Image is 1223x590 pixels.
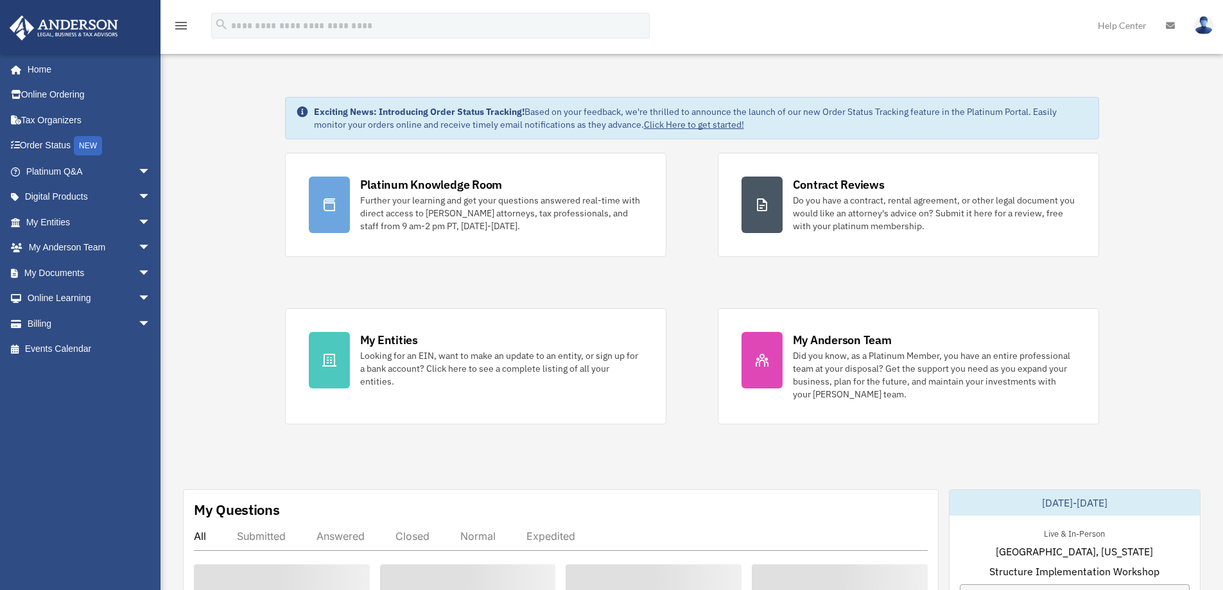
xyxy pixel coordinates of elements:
span: arrow_drop_down [138,235,164,261]
a: Online Ordering [9,82,170,108]
img: User Pic [1194,16,1213,35]
i: menu [173,18,189,33]
div: NEW [74,136,102,155]
div: Further your learning and get your questions answered real-time with direct access to [PERSON_NAM... [360,194,643,232]
div: Answered [317,530,365,542]
span: arrow_drop_down [138,209,164,236]
div: Do you have a contract, rental agreement, or other legal document you would like an attorney's ad... [793,194,1075,232]
a: Order StatusNEW [9,133,170,159]
a: Digital Productsarrow_drop_down [9,184,170,210]
span: arrow_drop_down [138,260,164,286]
span: Structure Implementation Workshop [989,564,1159,579]
div: My Anderson Team [793,332,892,348]
a: Tax Organizers [9,107,170,133]
a: Platinum Knowledge Room Further your learning and get your questions answered real-time with dire... [285,153,666,257]
a: Events Calendar [9,336,170,362]
div: Platinum Knowledge Room [360,177,503,193]
a: Contract Reviews Do you have a contract, rental agreement, or other legal document you would like... [718,153,1099,257]
div: Live & In-Person [1034,526,1115,539]
div: Did you know, as a Platinum Member, you have an entire professional team at your disposal? Get th... [793,349,1075,401]
span: [GEOGRAPHIC_DATA], [US_STATE] [996,544,1153,559]
a: Online Learningarrow_drop_down [9,286,170,311]
div: Submitted [237,530,286,542]
span: arrow_drop_down [138,184,164,211]
strong: Exciting News: Introducing Order Status Tracking! [314,106,525,117]
span: arrow_drop_down [138,311,164,337]
div: Looking for an EIN, want to make an update to an entity, or sign up for a bank account? Click her... [360,349,643,388]
i: search [214,17,229,31]
a: My Entities Looking for an EIN, want to make an update to an entity, or sign up for a bank accoun... [285,308,666,424]
a: Click Here to get started! [644,119,744,130]
div: Normal [460,530,496,542]
img: Anderson Advisors Platinum Portal [6,15,122,40]
a: My Entitiesarrow_drop_down [9,209,170,235]
span: arrow_drop_down [138,159,164,185]
div: My Entities [360,332,418,348]
div: My Questions [194,500,280,519]
div: Expedited [526,530,575,542]
div: All [194,530,206,542]
a: Billingarrow_drop_down [9,311,170,336]
a: My Documentsarrow_drop_down [9,260,170,286]
a: menu [173,22,189,33]
a: Platinum Q&Aarrow_drop_down [9,159,170,184]
a: Home [9,56,164,82]
a: My Anderson Team Did you know, as a Platinum Member, you have an entire professional team at your... [718,308,1099,424]
a: My Anderson Teamarrow_drop_down [9,235,170,261]
span: arrow_drop_down [138,286,164,312]
div: Based on your feedback, we're thrilled to announce the launch of our new Order Status Tracking fe... [314,105,1088,131]
div: Contract Reviews [793,177,885,193]
div: Closed [395,530,429,542]
div: [DATE]-[DATE] [950,490,1200,516]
